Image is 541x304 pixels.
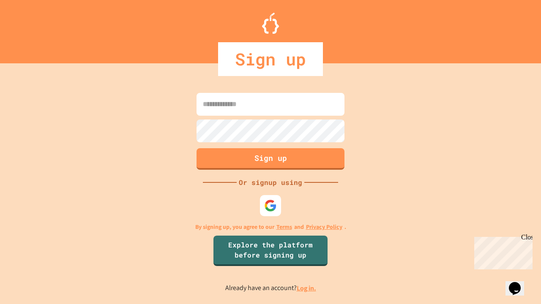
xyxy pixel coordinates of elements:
[306,223,342,231] a: Privacy Policy
[195,223,346,231] p: By signing up, you agree to our and .
[225,283,316,293] p: Already have an account?
[3,3,58,54] div: Chat with us now!Close
[471,233,533,269] iframe: chat widget
[262,13,279,34] img: Logo.svg
[218,42,323,76] div: Sign up
[197,148,344,170] button: Sign up
[297,284,316,293] a: Log in.
[505,270,533,296] iframe: chat widget
[213,236,328,266] a: Explore the platform before signing up
[276,223,292,231] a: Terms
[264,199,277,212] img: google-icon.svg
[237,177,304,187] div: Or signup using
